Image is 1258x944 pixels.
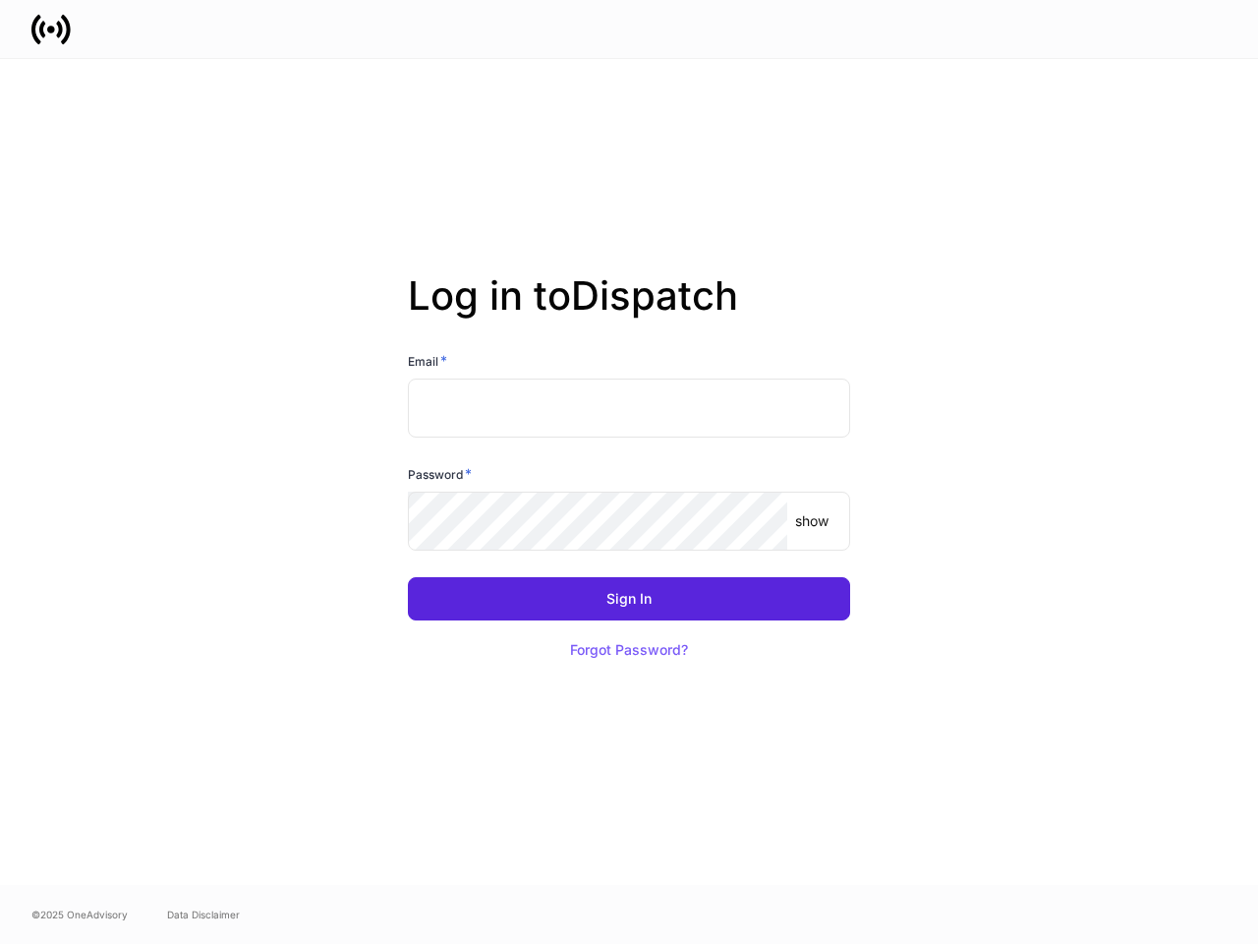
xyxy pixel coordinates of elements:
[795,511,829,531] p: show
[408,272,850,351] h2: Log in to Dispatch
[408,577,850,620] button: Sign In
[31,907,128,922] span: © 2025 OneAdvisory
[408,351,447,371] h6: Email
[545,628,713,672] button: Forgot Password?
[167,907,240,922] a: Data Disclaimer
[408,464,472,484] h6: Password
[570,643,688,657] div: Forgot Password?
[606,592,652,606] div: Sign In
